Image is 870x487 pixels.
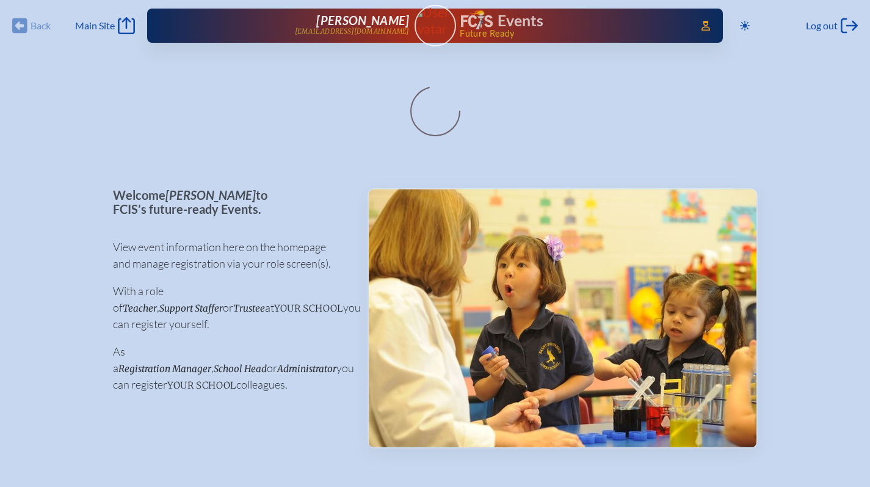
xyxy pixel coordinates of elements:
span: Administrator [277,363,336,375]
span: your school [167,379,236,391]
p: Welcome to FCIS’s future-ready Events. [113,188,348,216]
a: User Avatar [415,5,456,46]
div: FCIS Events — Future ready [461,10,684,38]
a: Main Site [75,17,135,34]
span: Support Staffer [159,302,223,314]
span: your school [274,302,343,314]
span: Trustee [233,302,265,314]
span: [PERSON_NAME] [165,188,256,202]
p: [EMAIL_ADDRESS][DOMAIN_NAME] [295,27,410,35]
span: [PERSON_NAME] [316,13,409,27]
p: With a role of , or at you can register yourself. [113,283,348,332]
img: User Avatar [409,4,461,37]
span: Main Site [75,20,115,32]
span: School Head [214,363,267,375]
p: View event information here on the homepage and manage registration via your role screen(s). [113,239,348,272]
p: As a , or you can register colleagues. [113,343,348,393]
span: Future Ready [460,29,684,38]
span: Log out [806,20,838,32]
span: Teacher [123,302,157,314]
span: Registration Manager [118,363,211,375]
img: Events [369,189,756,447]
a: [PERSON_NAME][EMAIL_ADDRESS][DOMAIN_NAME] [186,13,410,38]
